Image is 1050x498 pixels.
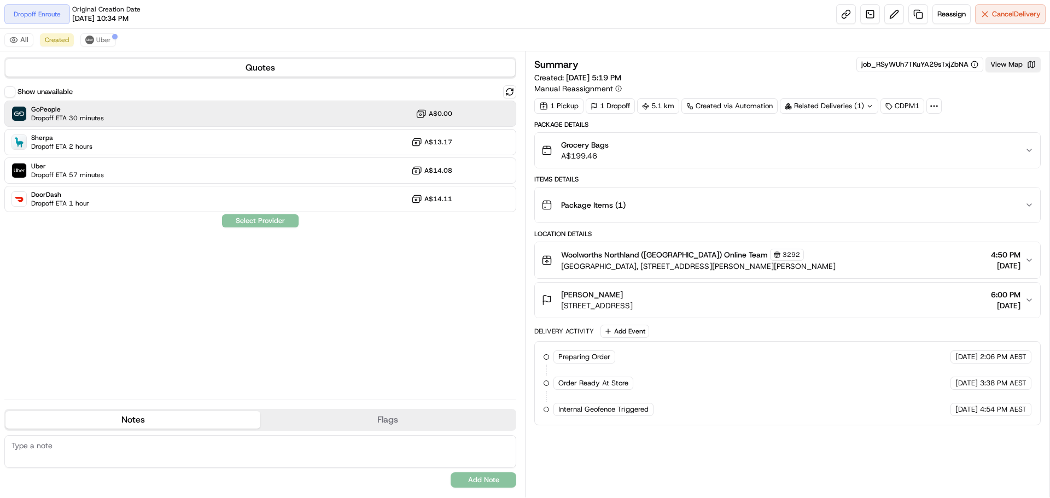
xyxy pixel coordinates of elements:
span: A$0.00 [429,109,452,118]
a: Created via Automation [681,98,778,114]
img: Sherpa [12,135,26,149]
span: Cancel Delivery [992,9,1041,19]
span: 6:00 PM [991,289,1020,300]
span: A$199.46 [561,150,609,161]
span: A$14.11 [424,195,452,203]
div: Delivery Activity [534,327,594,336]
span: [DATE] [991,300,1020,311]
span: Dropoff ETA 30 minutes [31,114,104,122]
button: Reassign [932,4,971,24]
button: A$13.17 [411,137,452,148]
button: A$0.00 [416,108,452,119]
button: Woolworths Northland ([GEOGRAPHIC_DATA]) Online Team3292[GEOGRAPHIC_DATA], [STREET_ADDRESS][PERSO... [535,242,1040,278]
span: [PERSON_NAME] [561,289,623,300]
button: job_RSyWUh7TKuYA29sTxjZbNA [861,60,978,69]
span: Preparing Order [558,352,610,362]
span: 4:54 PM AEST [980,405,1026,414]
img: DoorDash [12,192,26,206]
span: Internal Geofence Triggered [558,405,649,414]
button: Add Event [600,325,649,338]
button: Package Items (1) [535,188,1040,222]
span: A$14.08 [424,166,452,175]
button: Flags [260,411,515,429]
div: 1 Pickup [534,98,584,114]
div: Package Details [534,120,1041,129]
span: [DATE] 5:19 PM [566,73,621,83]
span: Dropoff ETA 2 hours [31,142,92,151]
button: A$14.08 [411,165,452,176]
button: View Map [985,57,1041,72]
span: Package Items ( 1 ) [561,200,626,210]
span: [DATE] [955,405,978,414]
button: Manual Reassignment [534,83,622,94]
span: [STREET_ADDRESS] [561,300,633,311]
button: CancelDelivery [975,4,1046,24]
span: 4:50 PM [991,249,1020,260]
div: Related Deliveries (1) [780,98,878,114]
span: Original Creation Date [72,5,141,14]
h3: Summary [534,60,579,69]
button: A$14.11 [411,194,452,204]
button: Created [40,33,74,46]
span: Dropoff ETA 57 minutes [31,171,104,179]
span: 3292 [783,250,800,259]
span: [GEOGRAPHIC_DATA], [STREET_ADDRESS][PERSON_NAME][PERSON_NAME] [561,261,836,272]
div: CDPM1 [880,98,924,114]
img: Uber [12,163,26,178]
div: 1 Dropoff [586,98,635,114]
span: Uber [31,162,104,171]
button: Quotes [5,59,515,77]
span: Grocery Bags [561,139,609,150]
span: DoorDash [31,190,89,199]
button: [PERSON_NAME][STREET_ADDRESS]6:00 PM[DATE] [535,283,1040,318]
img: GoPeople [12,107,26,121]
label: Show unavailable [17,87,73,97]
span: 3:38 PM AEST [980,378,1026,388]
span: Created [45,36,69,44]
span: 2:06 PM AEST [980,352,1026,362]
button: Grocery BagsA$199.46 [535,133,1040,168]
span: [DATE] 10:34 PM [72,14,129,24]
img: uber-new-logo.jpeg [85,36,94,44]
span: GoPeople [31,105,104,114]
span: Woolworths Northland ([GEOGRAPHIC_DATA]) Online Team [561,249,768,260]
button: Uber [80,33,116,46]
div: 5.1 km [637,98,679,114]
span: Order Ready At Store [558,378,628,388]
div: Location Details [534,230,1041,238]
span: Uber [96,36,111,44]
button: Notes [5,411,260,429]
span: [DATE] [955,378,978,388]
span: Created: [534,72,621,83]
span: [DATE] [955,352,978,362]
span: Dropoff ETA 1 hour [31,199,89,208]
div: Items Details [534,175,1041,184]
span: Manual Reassignment [534,83,613,94]
span: Sherpa [31,133,92,142]
span: A$13.17 [424,138,452,147]
span: [DATE] [991,260,1020,271]
span: Reassign [937,9,966,19]
button: All [4,33,33,46]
